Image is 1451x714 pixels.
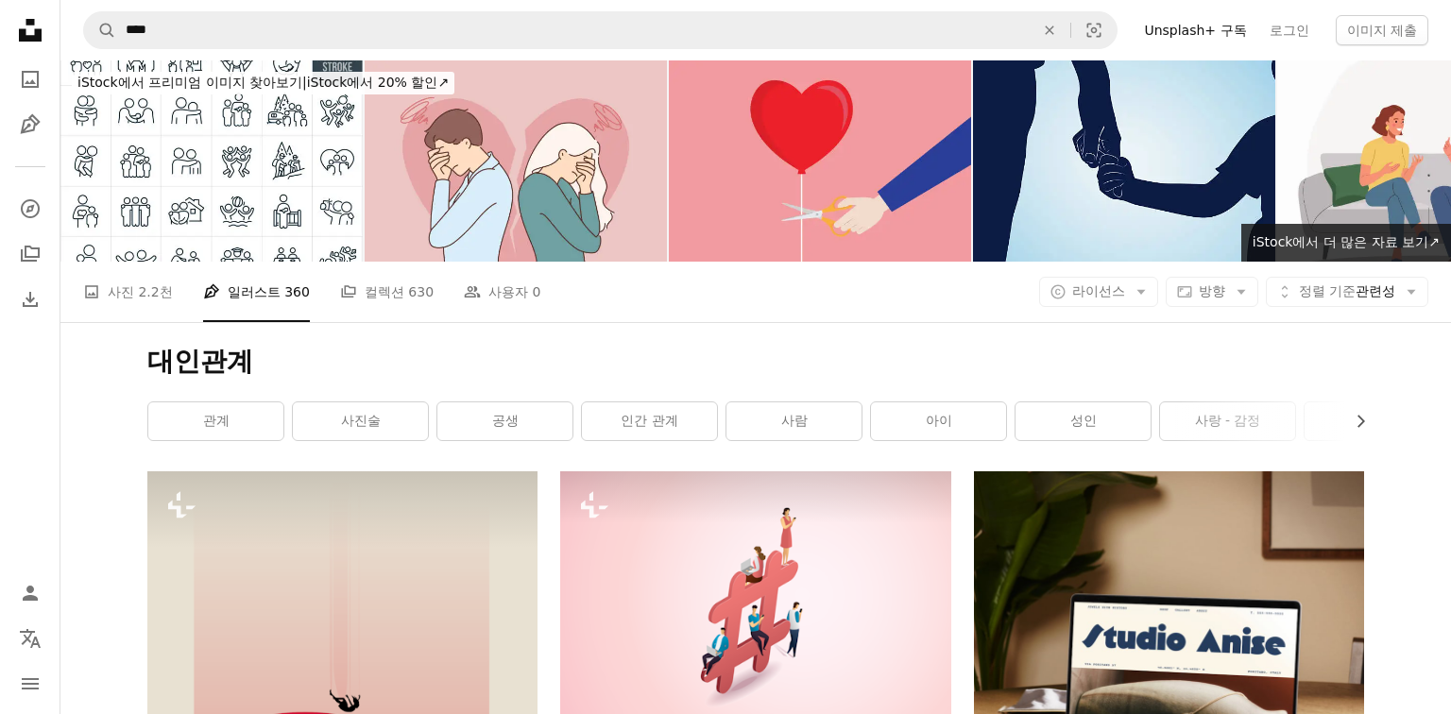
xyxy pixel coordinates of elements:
span: 방향 [1199,283,1225,298]
a: 성인 [1016,402,1151,440]
h1: 대인관계 [147,345,1364,379]
a: 공생 [437,402,572,440]
span: 630 [408,281,434,302]
button: 시각적 검색 [1071,12,1117,48]
a: Unsplash+ 구독 [1133,15,1257,45]
a: 사용자 0 [464,262,540,322]
a: 다운로드 내역 [11,280,49,318]
button: 목록을 오른쪽으로 스크롤 [1343,402,1364,440]
a: 사랑 - 감정 [1160,402,1295,440]
button: 정렬 기준관련성 [1266,277,1428,307]
a: 인간 관계 [582,402,717,440]
form: 사이트 전체에서 이미지 찾기 [83,11,1118,49]
a: 사진 [11,60,49,98]
a: 컬렉션 630 [340,262,434,322]
a: 사진 2.2천 [83,262,173,322]
img: 연인 중 한 명의 배신으로 인해 관계에 문제를 겪고 울고 있는 화가 난 커플 [365,60,667,262]
a: 관계 [148,402,283,440]
a: 탐색 [11,190,49,228]
a: 일러스트 [11,106,49,144]
a: 로그인 [1258,15,1321,45]
button: 메뉴 [11,665,49,703]
span: 라이선스 [1072,283,1125,298]
a: 사진술 [293,402,428,440]
button: 방향 [1166,277,1258,307]
img: 심장 모양 풍선을 잘라 가위를 들고 있는 남자 [669,60,971,262]
span: iStock에서 더 많은 자료 보기 ↗ [1253,234,1440,249]
img: 손을 잡고 있는 아버지와 아이 실루엣 [973,60,1275,262]
button: 이미지 제출 [1336,15,1428,45]
a: 로그인 / 가입 [11,574,49,612]
a: 아이 [871,402,1006,440]
button: 라이선스 [1039,277,1158,307]
a: 컬렉션 [11,235,49,273]
span: iStock에서 프리미엄 이미지 찾아보기 | [77,75,307,90]
span: iStock에서 20% 할인 ↗ [77,75,449,90]
a: 사랑에 빠지거나 의존적인 관계에 빠지는 추상적인 은유 개념은 붉은 하트 모양의 심연으로 떨어지는 여성의 실루엣과 함께합니다. 미니멀리즘 벡터 eps 10 일러스트레이션 [147,654,538,671]
span: 0 [533,281,541,302]
span: 정렬 기준 [1299,283,1356,298]
button: Unsplash 검색 [84,12,116,48]
a: 사람 [726,402,862,440]
button: 삭제 [1029,12,1070,48]
button: 언어 [11,620,49,657]
a: iStock에서 더 많은 자료 보기↗ [1241,224,1451,262]
img: 가족 및 가족 관계 가는 선 아이콘 - 편집 가능한 획 [60,60,363,262]
span: 2.2천 [138,281,172,302]
a: 여성 [1305,402,1440,440]
span: 관련성 [1299,282,1395,301]
a: 노트북 탭과 스마트폰을 통해 큰 해시태그에 앉아 문자를 보내는 젊은이들의 그룹. 사진 메시지를 게시하고 소셜 미디어를 통해 공유하십시오. 아이소메트릭 벡터 그림입니다. [560,592,950,609]
a: iStock에서 프리미엄 이미지 찾아보기|iStock에서 20% 할인↗ [60,60,466,106]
